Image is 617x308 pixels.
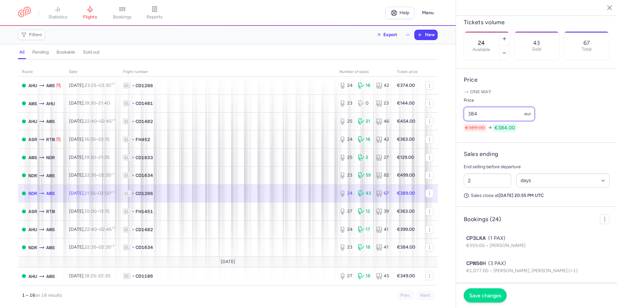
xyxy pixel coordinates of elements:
[46,100,55,107] span: AHU
[65,67,119,77] th: date
[28,136,37,143] span: ASR
[466,260,486,267] span: CPWS6H
[123,273,131,279] span: 1L
[376,190,389,197] div: 67
[132,172,134,179] span: •
[69,190,114,196] span: [DATE],
[85,273,110,279] span: –
[417,291,434,300] button: Next
[532,47,541,52] p: Sold
[85,83,115,88] span: –
[339,244,353,251] div: 23
[464,216,501,223] h4: Bookings (24)
[136,226,153,233] span: CD1482
[28,154,37,161] span: AMS
[397,137,415,142] strong: €363.00
[69,227,115,232] span: [DATE],
[85,190,96,196] time: 21:55
[123,244,131,251] span: 1L
[583,40,590,46] p: 67
[48,14,67,20] span: statistics
[98,190,114,196] time: 02:00
[339,172,353,179] div: 23
[28,100,37,107] span: AMS
[376,273,389,279] div: 45
[123,190,131,197] span: 1L
[469,293,501,298] span: Save changes
[46,82,55,89] span: AMS
[69,100,110,106] span: [DATE],
[376,118,389,125] div: 46
[83,14,97,20] span: flights
[85,172,96,178] time: 22:35
[136,273,153,279] span: CD1186
[35,293,62,298] span: on 16 results
[397,273,415,279] strong: €349.00
[358,226,371,233] div: 17
[85,227,97,232] time: 22:40
[132,100,134,107] span: •
[383,32,397,37] span: Export
[18,30,45,40] button: Filters
[85,100,96,106] time: 19:30
[46,118,55,125] span: AMS
[136,208,153,215] span: FH1451
[358,82,371,89] div: 18
[69,137,109,142] span: [DATE],
[358,273,371,279] div: 18
[397,244,415,250] strong: €384.00
[376,226,389,233] div: 41
[466,260,607,274] button: CPWS6H(3 PAX)€1,077.00[PERSON_NAME], [PERSON_NAME] (+1)
[397,190,415,196] strong: €389.00
[339,154,353,161] div: 25
[132,226,134,233] span: •
[493,268,578,273] span: [PERSON_NAME], [PERSON_NAME] (+1)
[123,154,131,161] span: 1L
[85,172,114,178] span: –
[358,100,371,107] div: 0
[123,100,131,107] span: 1L
[85,155,96,160] time: 19:30
[46,273,55,280] span: AMS
[29,32,42,37] span: Filters
[119,67,336,77] th: Flight number
[136,172,153,179] span: CD1634
[132,190,134,197] span: •
[111,172,114,176] sup: +1
[99,172,114,178] time: 02:35
[464,76,610,84] h4: Price
[376,136,389,143] div: 42
[123,226,131,233] span: 1L
[138,6,171,20] a: reports
[99,118,115,124] time: 02:45
[123,172,131,179] span: 1L
[397,172,415,178] strong: €499.00
[69,244,114,250] span: [DATE],
[113,14,132,20] span: bookings
[99,227,115,232] time: 02:45
[466,234,607,249] button: CP3LKA(1 PAX)€359.00[PERSON_NAME]
[132,244,134,251] span: •
[376,100,389,107] div: 23
[136,118,153,125] span: CD1482
[85,118,97,124] time: 22:40
[46,172,55,179] span: AMS
[123,82,131,89] span: 1L
[136,190,153,197] span: CD1286
[464,193,610,199] p: Sales close at
[464,288,507,303] button: Save changes
[85,209,109,214] span: –
[397,291,414,300] button: Prev.
[397,155,414,160] strong: €129.00
[112,226,115,230] sup: +1
[132,136,134,143] span: •
[98,137,109,142] time: 20:15
[499,193,544,198] strong: [DATE] 20:55 PM UTC
[397,83,415,88] strong: €374.00
[418,7,438,19] button: Menu
[472,47,490,52] label: Available
[85,155,109,160] span: –
[111,244,114,248] sup: +1
[132,208,134,215] span: •
[136,154,153,161] span: CD1633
